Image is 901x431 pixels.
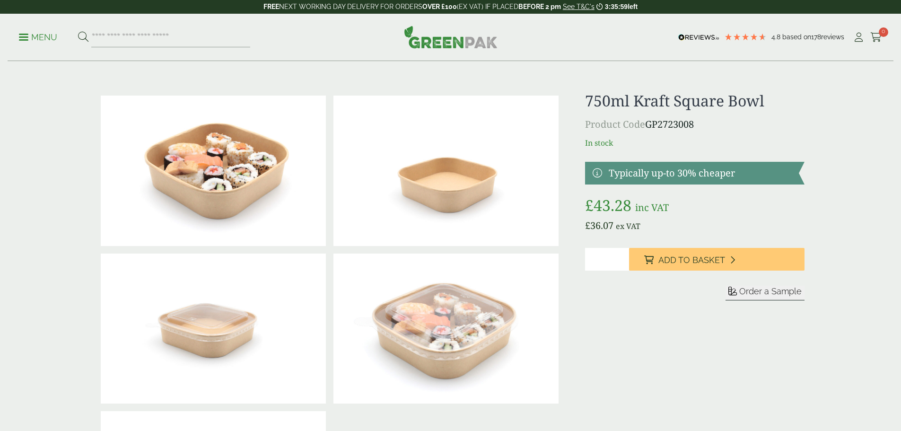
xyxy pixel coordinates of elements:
span: 3:35:59 [605,3,628,10]
span: left [628,3,638,10]
img: 2723008 750ml Square Kraft Bowl With Lid [101,254,326,404]
p: GP2723008 [585,117,804,132]
strong: FREE [263,3,279,10]
span: reviews [821,33,844,41]
button: Order a Sample [726,286,805,300]
span: £ [585,195,594,215]
span: Order a Sample [739,286,802,296]
h1: 750ml Kraft Square Bowl [585,92,804,110]
p: Menu [19,32,57,43]
bdi: 36.07 [585,219,613,232]
bdi: 43.28 [585,195,631,215]
span: £ [585,219,590,232]
span: 178 [811,33,821,41]
img: 2723008 750ml Square Kraft Bowl With Sushi Contents [101,96,326,246]
div: 4.78 Stars [724,33,767,41]
i: Cart [870,33,882,42]
span: 4.8 [771,33,782,41]
a: See T&C's [563,3,595,10]
img: 2723008 750ml Square Kraft Bowl (1) [333,96,559,246]
span: Based on [782,33,811,41]
img: GreenPak Supplies [404,26,498,48]
strong: BEFORE 2 pm [518,3,561,10]
span: Product Code [585,118,645,131]
span: inc VAT [635,201,669,214]
span: ex VAT [616,221,640,231]
strong: OVER £100 [422,3,457,10]
button: Add to Basket [629,248,805,271]
span: 0 [879,27,888,37]
img: 2723008 750ml Square Kraft Bowl With Lid And Sushi Contents [333,254,559,404]
a: 0 [870,30,882,44]
span: Add to Basket [658,255,725,265]
p: In stock [585,137,804,149]
i: My Account [853,33,865,42]
img: REVIEWS.io [678,34,719,41]
a: Menu [19,32,57,41]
